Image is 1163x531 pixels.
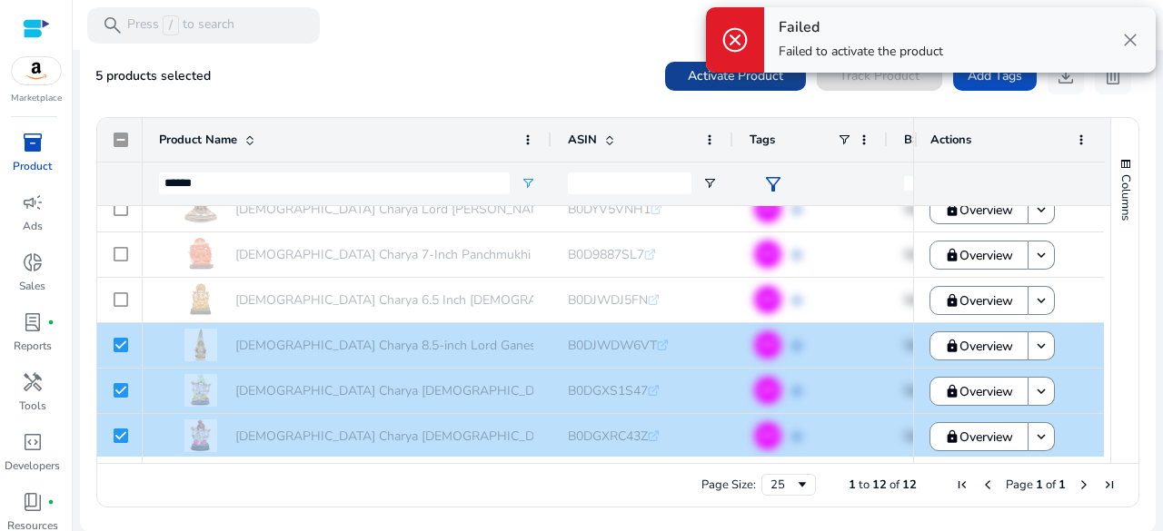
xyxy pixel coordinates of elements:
[1119,29,1141,51] span: close
[568,428,648,445] span: B0DGXRC43Z
[12,57,61,84] img: amazon.svg
[568,172,691,194] input: ASIN Filter Input
[163,15,179,35] span: /
[13,158,52,174] p: Product
[945,248,959,262] mat-icon: lock
[19,278,45,294] p: Sales
[1059,477,1066,493] span: 1
[1006,477,1033,493] span: Page
[568,132,597,148] span: ASIN
[959,328,1013,365] span: Overview
[184,329,217,361] img: 31BCpjjNbfL._AC_US100_.jpg
[568,201,651,218] span: B0DYV5VNH1
[959,192,1013,229] span: Overview
[568,246,644,263] span: B0D9887SL7
[22,431,44,453] span: code_blocks
[904,132,928,148] span: BSR
[1033,292,1049,309] mat-icon: keyboard_arrow_down
[14,338,52,354] p: Reports
[22,491,44,513] span: book_4
[761,474,816,496] div: Page Size
[702,176,717,191] button: Open Filter Menu
[127,15,234,35] p: Press to search
[95,67,211,84] span: 5 products selected
[1033,428,1049,445] mat-icon: keyboard_arrow_down
[1036,477,1043,493] span: 1
[955,477,969,492] div: First Page
[235,281,798,319] p: [DEMOGRAPHIC_DATA] Charya 6.5 Inch [DEMOGRAPHIC_DATA] Statue - Handcrafted Polyresin...
[980,477,995,492] div: Previous Page
[184,419,217,452] img: 41wmUuEhp7L._AC_US100_.jpg
[47,498,55,506] span: fiber_manual_record
[1118,174,1134,221] span: Columns
[959,418,1013,456] span: Overview
[721,25,750,54] span: cancel
[945,293,959,308] mat-icon: lock
[953,62,1037,91] button: Add Tags
[959,237,1013,274] span: Overview
[902,477,917,493] span: 12
[159,172,510,194] input: Product Name Filter Input
[945,429,959,444] mat-icon: lock
[959,282,1013,320] span: Overview
[872,477,887,493] span: 12
[929,241,1029,270] button: Overview
[184,283,217,316] img: 418NFyyuiXL._AC_US100_.jpg
[568,291,648,309] span: B0DJWDJ5FN
[521,176,535,191] button: Open Filter Menu
[1033,247,1049,263] mat-icon: keyboard_arrow_down
[930,132,971,148] span: Actions
[235,418,783,455] p: [DEMOGRAPHIC_DATA] Charya [DEMOGRAPHIC_DATA] Idol Statue – 6" Handmade Polyresin...
[945,339,959,353] mat-icon: lock
[945,202,959,217] mat-icon: lock
[849,477,856,493] span: 1
[665,62,806,91] button: Activate Product
[779,43,943,61] p: Failed to activate the product
[1077,477,1091,492] div: Next Page
[890,477,900,493] span: of
[929,286,1029,315] button: Overview
[568,382,648,399] span: B0DGXS1S47
[1102,477,1117,492] div: Last Page
[959,373,1013,410] span: Overview
[19,398,46,414] p: Tools
[1033,338,1049,354] mat-icon: keyboard_arrow_down
[184,374,217,407] img: 41JqgQhxoAL._AC_US100_.jpg
[701,477,756,493] div: Page Size:
[102,15,124,36] span: search
[22,132,44,153] span: inventory_2
[859,477,870,493] span: to
[770,477,795,493] div: 25
[929,422,1029,451] button: Overview
[23,218,43,234] p: Ads
[779,19,943,36] h4: Failed
[22,251,44,273] span: donut_small
[929,331,1029,360] button: Overview
[762,173,784,195] span: filter_alt
[22,371,44,393] span: handyman
[11,92,62,105] p: Marketplace
[235,372,783,409] p: [DEMOGRAPHIC_DATA] Charya [DEMOGRAPHIC_DATA] Idol Statue – 6" Handmade Polyresin...
[184,238,217,270] img: 41oLOjb02PL._AC_US100_.jpg
[929,377,1029,406] button: Overview
[159,132,237,148] span: Product Name
[47,319,55,326] span: fiber_manual_record
[1102,65,1124,87] span: delete
[22,311,44,333] span: lab_profile
[5,457,60,474] p: Developers
[1055,65,1077,87] span: download
[1033,202,1049,218] mat-icon: keyboard_arrow_down
[750,132,775,148] span: Tags
[1033,383,1049,399] mat-icon: keyboard_arrow_down
[1046,477,1056,493] span: of
[235,327,730,364] p: [DEMOGRAPHIC_DATA] Charya 8.5-inch Lord Ganesha Statue - Handmade Polyresin...
[235,191,872,228] p: [DEMOGRAPHIC_DATA] Charya Lord [PERSON_NAME][DEMOGRAPHIC_DATA] Statue – 5-Inch Resin Dhyana...
[945,384,959,398] mat-icon: lock
[235,236,768,273] p: [DEMOGRAPHIC_DATA] Charya 7-Inch Panchmukhi Hanuman Statue – Handcrafted Orange...
[929,195,1029,224] button: Overview
[184,192,217,225] img: 41dVvh6zoZL._AC_US100_.jpg
[22,192,44,213] span: campaign
[688,66,783,85] span: Activate Product
[568,337,657,354] span: B0DJWDW6VT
